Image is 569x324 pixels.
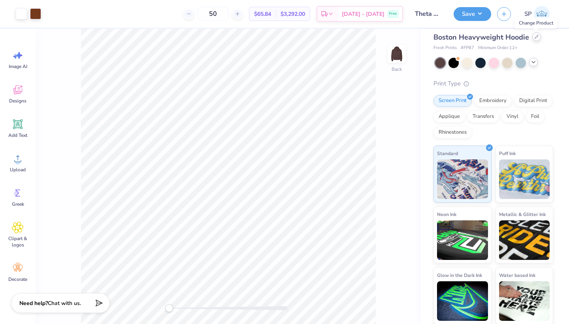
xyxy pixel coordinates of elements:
img: Puff Ink [499,159,550,199]
span: $3,292.00 [281,10,305,18]
span: Metallic & Glitter Ink [499,210,546,218]
img: Stephen Peralta [534,6,550,22]
span: # FP87 [461,45,474,51]
span: Glow in the Dark Ink [437,271,482,279]
strong: Need help? [19,299,48,307]
img: Neon Ink [437,220,488,260]
span: Decorate [8,276,27,282]
div: Change Product [514,17,558,28]
img: Back [389,46,405,62]
div: Transfers [467,111,499,123]
a: SP [521,6,553,22]
span: Clipart & logos [5,235,31,248]
span: Chat with us. [48,299,81,307]
span: SP [524,9,532,19]
span: Standard [437,149,458,157]
div: Vinyl [501,111,524,123]
span: Upload [10,167,26,173]
div: Foil [526,111,545,123]
span: $65.84 [254,10,271,18]
div: Back [392,66,402,73]
div: Digital Print [514,95,552,107]
img: Water based Ink [499,281,550,321]
img: Glow in the Dark Ink [437,281,488,321]
input: Untitled Design [409,6,448,22]
button: Save [454,7,491,21]
span: Free [389,11,397,17]
span: Image AI [9,63,27,70]
span: Add Text [8,132,27,138]
img: Standard [437,159,488,199]
span: Designs [9,98,26,104]
span: Neon Ink [437,210,456,218]
div: Rhinestones [433,127,472,138]
div: Accessibility label [165,304,173,312]
img: Metallic & Glitter Ink [499,220,550,260]
span: Puff Ink [499,149,516,157]
div: Embroidery [474,95,512,107]
span: [DATE] - [DATE] [342,10,384,18]
span: Minimum Order: 12 + [478,45,518,51]
span: Fresh Prints [433,45,457,51]
div: Applique [433,111,465,123]
input: – – [198,7,228,21]
span: Greek [12,201,24,207]
div: Print Type [433,79,553,88]
div: Screen Print [433,95,472,107]
span: Water based Ink [499,271,535,279]
span: Boston Heavyweight Hoodie [433,32,529,42]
